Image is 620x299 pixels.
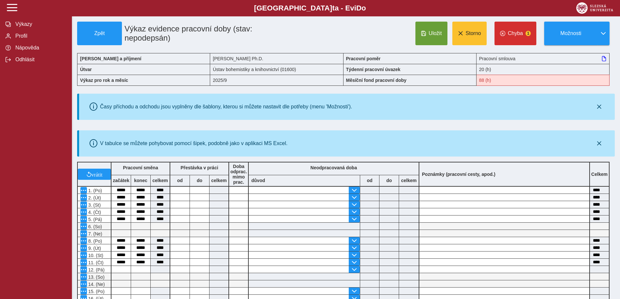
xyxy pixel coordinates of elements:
span: 12. (Pá) [87,267,105,272]
b: do [190,178,209,183]
span: 11. (Čt) [87,260,104,265]
span: 15. (Po) [87,289,105,294]
b: od [170,178,190,183]
b: Doba odprac. mimo prac. [230,164,247,185]
span: 1 [526,31,531,36]
div: 2025/9 [210,75,343,86]
button: Menu [80,223,87,230]
div: Fond pracovní doby (88 h) a součet hodin (36 h) se neshodují! [477,75,610,86]
img: logo_web_su.png [576,2,613,14]
span: 4. (Čt) [87,210,101,215]
b: [GEOGRAPHIC_DATA] a - Evi [20,4,600,12]
span: Výkazy [13,21,66,27]
span: 5. (Pá) [87,217,102,222]
button: Menu [80,194,87,201]
b: do [379,178,399,183]
b: celkem [151,178,170,183]
button: Menu [80,252,87,258]
span: 6. (So) [87,224,102,229]
button: Menu [80,245,87,251]
b: celkem [209,178,228,183]
div: 20 (h) [477,64,610,75]
span: 8. (Po) [87,238,102,244]
span: 1. (Po) [87,188,102,193]
button: Menu [80,201,87,208]
span: 9. (Út) [87,246,101,251]
span: o [361,4,366,12]
b: důvod [251,178,265,183]
span: 7. (Ne) [87,231,102,236]
span: Storno [466,30,481,36]
span: Profil [13,33,66,39]
button: Storno [452,22,487,45]
b: Pracovní poměr [346,56,381,61]
b: Poznámky (pracovní cesty, apod.) [419,172,498,177]
button: Menu [80,281,87,287]
span: 13. (So) [87,274,105,280]
span: Možnosti [550,30,592,36]
b: Útvar [80,67,92,72]
div: [PERSON_NAME] Ph.D. [210,53,343,64]
span: Zpět [80,30,119,36]
span: t [332,4,334,12]
b: Neodpracovaná doba [310,165,357,170]
button: Menu [80,209,87,215]
b: celkem [399,178,419,183]
button: Uložit [415,22,447,45]
button: vrátit [78,169,111,180]
button: Menu [80,288,87,294]
span: 10. (St) [87,253,103,258]
b: Měsíční fond pracovní doby [346,78,407,83]
button: Menu [80,216,87,222]
span: vrátit [92,172,103,177]
b: od [360,178,379,183]
button: Menu [80,230,87,237]
b: Přestávka v práci [180,165,218,170]
button: Zpět [77,22,122,45]
button: Menu [80,266,87,273]
span: 14. (Ne) [87,282,105,287]
span: 2. (Út) [87,195,101,200]
span: Nápověda [13,45,66,51]
b: Pracovní směna [123,165,158,170]
h1: Výkaz evidence pracovní doby (stav: nepodepsán) [122,22,301,45]
b: Výkaz pro rok a měsíc [80,78,128,83]
b: konec [131,178,150,183]
button: Menu [80,187,87,194]
span: Chyba [508,30,523,36]
button: Menu [80,259,87,266]
span: 3. (St) [87,202,101,208]
div: Časy příchodu a odchodu jsou vyplněny dle šablony, kterou si můžete nastavit dle potřeby (menu 'M... [100,104,352,110]
div: Pracovní smlouva [477,53,610,64]
span: Odhlásit [13,57,66,63]
span: Uložit [429,30,442,36]
button: Možnosti [544,22,597,45]
button: Chyba1 [494,22,536,45]
b: Týdenní pracovní úvazek [346,67,401,72]
b: Celkem [591,172,608,177]
button: Menu [80,237,87,244]
b: začátek [111,178,131,183]
div: Ústav bohemistiky a knihovnictví (01600) [210,64,343,75]
button: Menu [80,273,87,280]
b: [PERSON_NAME] a příjmení [80,56,141,61]
span: D [356,4,361,12]
div: V tabulce se můžete pohybovat pomocí šipek, podobně jako v aplikaci MS Excel. [100,140,288,146]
